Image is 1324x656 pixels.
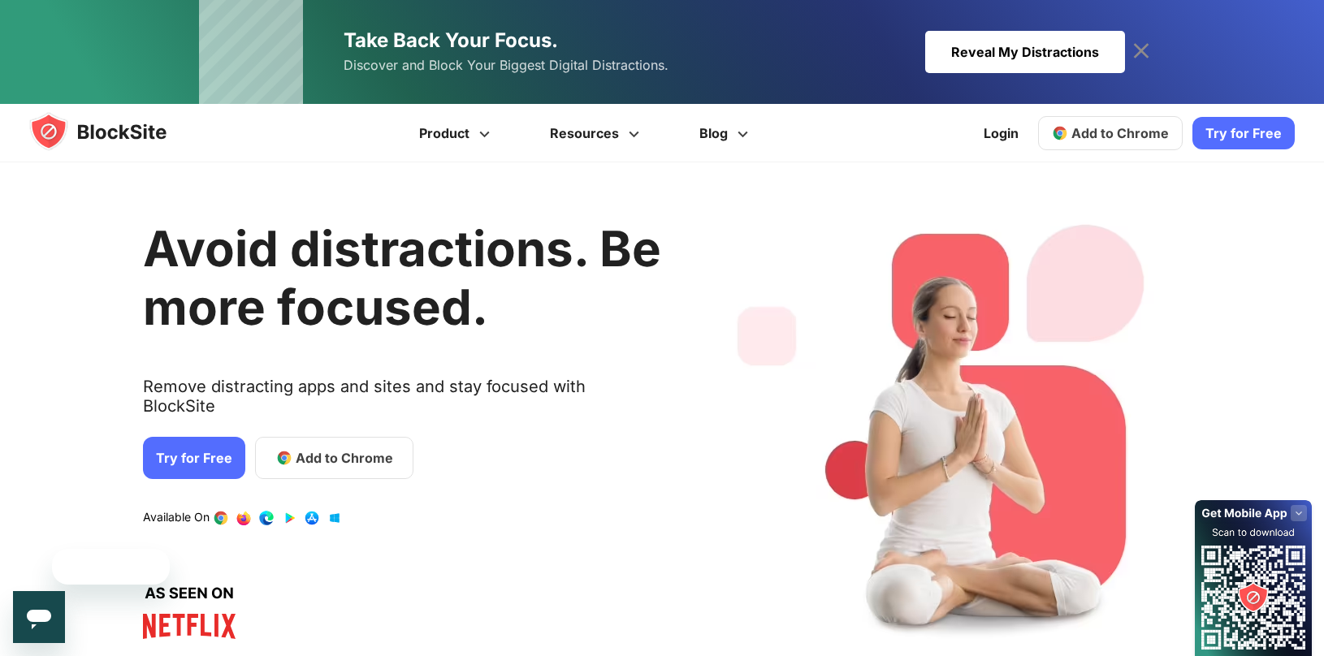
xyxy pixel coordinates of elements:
[392,104,522,162] a: Product
[1038,116,1183,150] a: Add to Chrome
[1052,125,1068,141] img: chrome-icon.svg
[522,104,672,162] a: Resources
[255,437,413,479] a: Add to Chrome
[672,104,781,162] a: Blog
[1071,125,1169,141] span: Add to Chrome
[143,437,245,479] a: Try for Free
[143,219,661,336] h1: Avoid distractions. Be more focused.
[344,54,668,77] span: Discover and Block Your Biggest Digital Distractions.
[143,510,210,526] text: Available On
[29,112,198,151] img: blocksite-icon.5d769676.svg
[52,549,170,585] iframe: Message from company
[925,31,1125,73] div: Reveal My Distractions
[1192,117,1295,149] a: Try for Free
[143,377,661,429] text: Remove distracting apps and sites and stay focused with BlockSite
[13,591,65,643] iframe: Button to launch messaging window
[296,448,393,468] span: Add to Chrome
[344,28,558,52] span: Take Back Your Focus.
[974,114,1028,153] a: Login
